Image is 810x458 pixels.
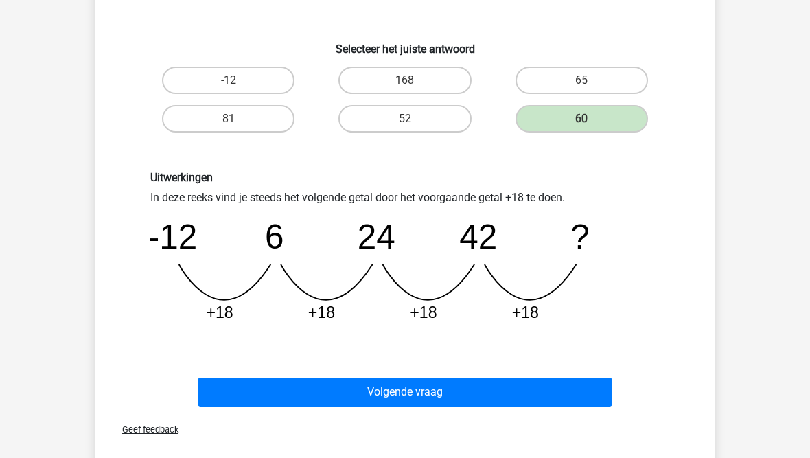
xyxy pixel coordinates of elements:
[308,304,335,321] tspan: +18
[162,105,294,133] label: 81
[162,67,294,94] label: -12
[198,378,613,407] button: Volgende vraag
[358,218,395,255] tspan: 24
[111,424,178,435] span: Geef feedback
[570,218,590,255] tspan: ?
[265,218,284,255] tspan: 6
[140,171,670,334] div: In deze reeks vind je steeds het volgende getal door het voorgaande getal +18 te doen.
[410,304,437,321] tspan: +18
[150,171,660,184] h6: Uitwerkingen
[117,32,693,56] h6: Selecteer het juiste antwoord
[148,218,197,255] tspan: -12
[516,67,648,94] label: 65
[338,67,471,94] label: 168
[338,105,471,133] label: 52
[512,304,539,321] tspan: +18
[459,218,497,255] tspan: 42
[516,105,648,133] label: 60
[206,304,233,321] tspan: +18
